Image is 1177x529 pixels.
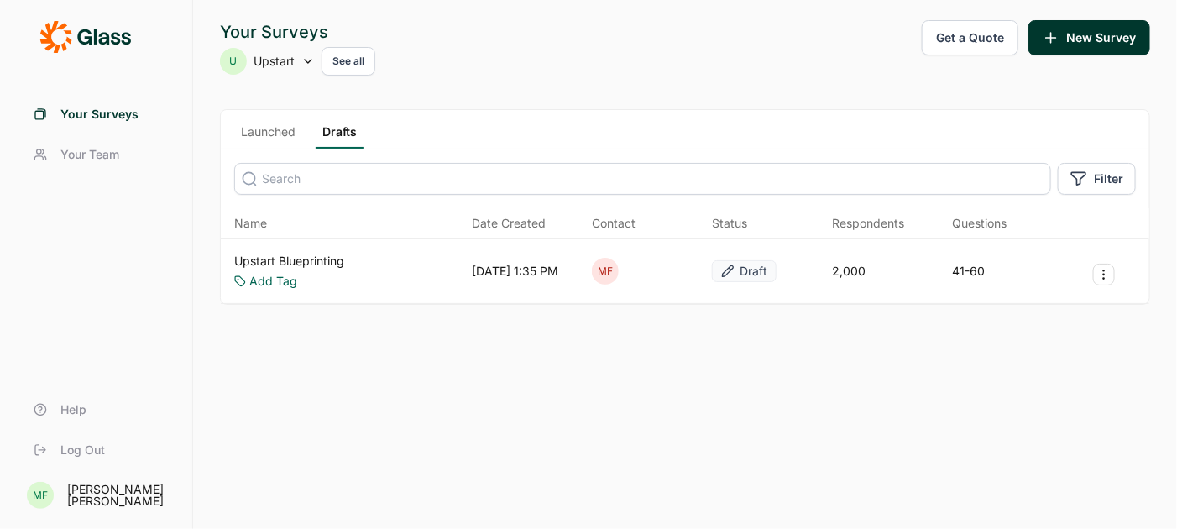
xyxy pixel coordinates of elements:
div: [DATE] 1:35 PM [472,263,558,280]
button: Filter [1058,163,1136,195]
span: Name [234,215,267,232]
input: Search [234,163,1051,195]
a: Launched [234,123,302,149]
span: Your Team [60,146,119,163]
div: Contact [592,215,636,232]
span: Log Out [60,442,105,458]
div: MF [592,258,619,285]
span: Date Created [472,215,546,232]
span: Upstart [254,53,295,70]
div: Questions [953,215,1007,232]
button: Draft [712,260,777,282]
div: 41-60 [953,263,986,280]
div: [PERSON_NAME] [PERSON_NAME] [67,484,172,507]
button: See all [322,47,375,76]
div: MF [27,482,54,509]
span: Filter [1094,170,1123,187]
a: Add Tag [249,273,297,290]
div: Status [712,215,747,232]
div: Your Surveys [220,20,375,44]
a: Drafts [316,123,364,149]
span: Help [60,401,86,418]
button: New Survey [1028,20,1150,55]
div: U [220,48,247,75]
span: Your Surveys [60,106,139,123]
div: Respondents [833,215,905,232]
button: Get a Quote [922,20,1018,55]
button: Survey Actions [1093,264,1115,285]
div: 2,000 [833,263,866,280]
a: Upstart Blueprinting [234,253,344,270]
